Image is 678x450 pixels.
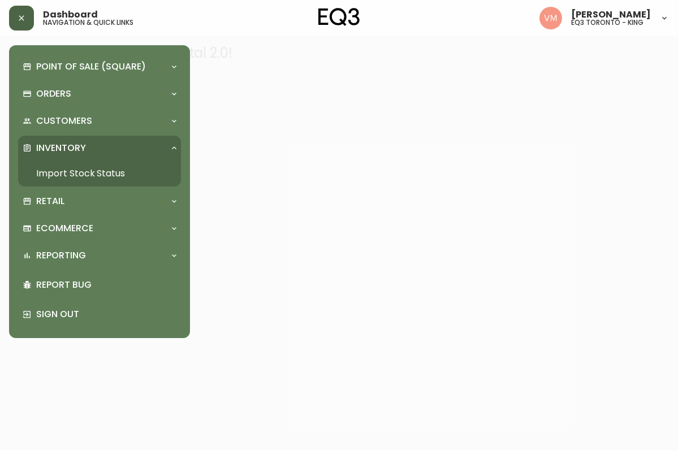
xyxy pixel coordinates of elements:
h5: navigation & quick links [43,19,133,26]
p: Retail [36,195,64,207]
div: Reporting [18,243,181,268]
div: Retail [18,189,181,214]
a: Import Stock Status [18,161,181,187]
p: Inventory [36,142,86,154]
span: [PERSON_NAME] [571,10,651,19]
img: 0f63483a436850f3a2e29d5ab35f16df [539,7,562,29]
p: Orders [36,88,71,100]
img: logo [318,8,360,26]
div: Sign Out [18,300,181,329]
div: Customers [18,109,181,133]
p: Sign Out [36,308,176,321]
p: Customers [36,115,92,127]
p: Point of Sale (Square) [36,60,146,73]
span: Dashboard [43,10,98,19]
p: Report Bug [36,279,176,291]
p: Reporting [36,249,86,262]
p: Ecommerce [36,222,93,235]
h5: eq3 toronto - king [571,19,644,26]
div: Point of Sale (Square) [18,54,181,79]
div: Inventory [18,136,181,161]
div: Orders [18,81,181,106]
div: Ecommerce [18,216,181,241]
div: Report Bug [18,270,181,300]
